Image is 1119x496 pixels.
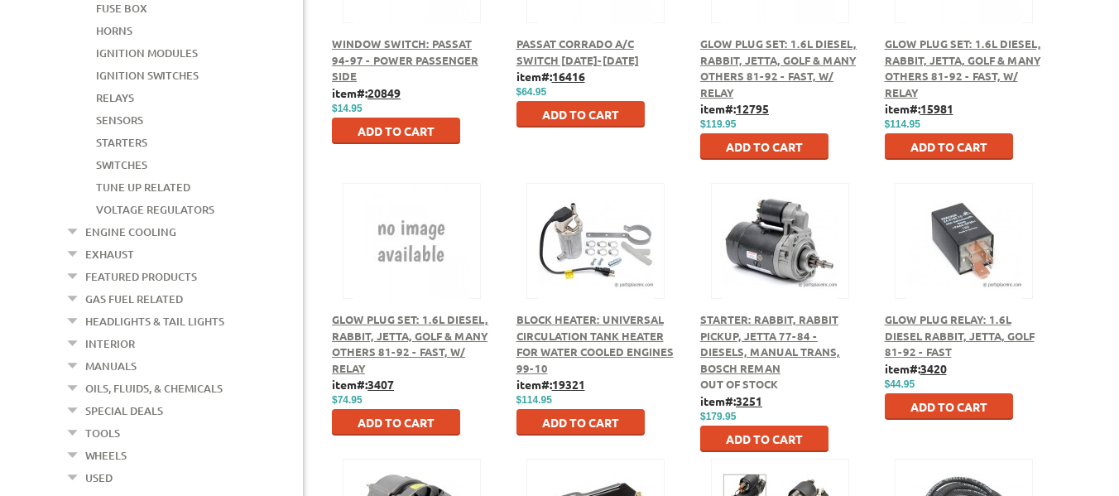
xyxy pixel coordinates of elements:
[96,199,214,220] a: Voltage Regulators
[552,377,585,392] u: 19321
[516,312,674,375] a: Block Heater: Universal Circulation Tank Heater For Water Cooled Engines 99-10
[516,36,639,67] a: Passat Corrado A/C Switch [DATE]-[DATE]
[542,415,619,430] span: Add to Cart
[885,133,1013,160] button: Add to Cart
[885,101,953,116] b: item#:
[516,86,547,98] span: $64.95
[700,426,828,452] button: Add to Cart
[516,101,645,128] button: Add to Cart
[910,399,987,414] span: Add to Cart
[85,243,134,265] a: Exhaust
[85,221,176,243] a: Engine Cooling
[920,361,947,376] u: 3420
[96,87,134,108] a: Relays
[96,132,147,153] a: Starters
[542,107,619,122] span: Add to Cart
[332,85,401,100] b: item#:
[700,118,736,130] span: $119.95
[885,378,915,390] span: $44.95
[516,409,645,436] button: Add to Cart
[332,409,460,436] button: Add to Cart
[96,176,190,198] a: Tune Up Related
[367,85,401,100] u: 20849
[85,288,183,310] a: Gas Fuel Related
[85,355,137,377] a: Manuals
[885,118,920,130] span: $114.95
[332,394,363,406] span: $74.95
[910,139,987,154] span: Add to Cart
[516,394,552,406] span: $114.95
[700,101,769,116] b: item#:
[96,20,132,41] a: Horns
[920,101,953,116] u: 15981
[96,65,199,86] a: Ignition Switches
[700,411,736,422] span: $179.95
[85,311,224,332] a: Headlights & Tail Lights
[96,154,147,176] a: Switches
[516,69,585,84] b: item#:
[367,377,394,392] u: 3407
[332,36,478,83] a: Window Switch: Passat 94-97 - Power Passenger Side
[85,467,113,489] a: Used
[85,400,163,421] a: Special Deals
[885,393,1013,420] button: Add to Cart
[85,422,120,444] a: Tools
[96,109,143,131] a: Sensors
[85,333,135,354] a: Interior
[332,103,363,114] span: $14.95
[85,445,127,466] a: Wheels
[736,101,769,116] u: 12795
[700,393,762,408] b: item#:
[332,118,460,144] button: Add to Cart
[885,36,1041,99] a: Glow Plug Set: 1.6L Diesel, Rabbit, Jetta, Golf & Many Others 81-92 - Fast, w/ Relay
[726,139,803,154] span: Add to Cart
[332,312,488,375] a: Glow Plug Set: 1.6L Diesel, Rabbit, Jetta, Golf & Many Others 81-92 - Fast, w/ Relay
[700,377,778,391] span: Out of stock
[96,42,198,64] a: Ignition Modules
[552,69,585,84] u: 16416
[85,266,197,287] a: Featured Products
[700,36,857,99] a: Glow Plug Set: 1.6L Diesel, Rabbit, Jetta, Golf & Many Others 81-92 - Fast, w/ Relay
[885,361,947,376] b: item#:
[358,415,435,430] span: Add to Cart
[700,312,840,375] a: Starter: Rabbit, Rabbit Pickup, Jetta 77-84 - Diesels, Manual Trans, Bosch Reman
[726,431,803,446] span: Add to Cart
[332,377,394,392] b: item#:
[885,312,1035,359] a: Glow Plug Relay: 1.6L Diesel Rabbit, Jetta, Golf 81-92 - Fast
[358,123,435,138] span: Add to Cart
[516,377,585,392] b: item#:
[736,393,762,408] u: 3251
[700,133,828,160] button: Add to Cart
[85,378,223,399] a: Oils, Fluids, & Chemicals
